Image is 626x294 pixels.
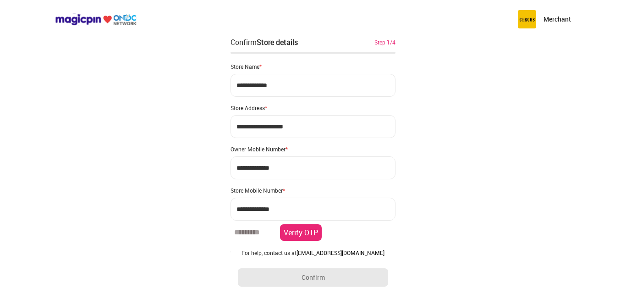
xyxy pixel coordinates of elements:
[231,37,298,48] div: Confirm
[518,10,536,28] img: circus.b677b59b.png
[231,63,395,70] div: Store Name
[544,15,571,24] p: Merchant
[238,249,388,256] div: For help, contact us at
[231,145,395,153] div: Owner Mobile Number
[280,224,322,241] button: Verify OTP
[231,187,395,194] div: Store Mobile Number
[231,248,395,255] div: Owner E-mail ID
[374,38,395,46] div: Step 1/4
[297,249,384,256] a: [EMAIL_ADDRESS][DOMAIN_NAME]
[257,37,298,47] div: Store details
[55,13,137,26] img: ondc-logo-new-small.8a59708e.svg
[238,268,388,287] button: Confirm
[231,104,395,111] div: Store Address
